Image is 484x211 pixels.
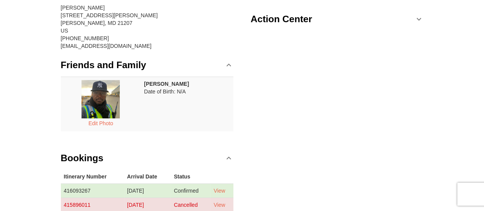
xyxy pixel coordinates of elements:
th: Itinerary Number [61,170,124,184]
button: Edit Photo [84,118,117,128]
div: [PERSON_NAME] [STREET_ADDRESS][PERSON_NAME] [PERSON_NAME], MD 21207 US [PHONE_NUMBER] [EMAIL_ADDR... [61,4,234,50]
a: Action Center [251,8,424,31]
a: View [213,202,225,208]
td: [DATE] [124,183,171,198]
h3: Friends and Family [61,57,146,73]
a: Bookings [61,147,234,170]
img: 7f2e3c49195d453684e3173453633ab3.jpg [81,80,120,118]
td: Date of Birth: N/A [141,77,233,131]
td: Confirmed [171,183,210,198]
th: Status [171,170,210,184]
td: 416093267 [61,183,124,198]
a: Friends and Family [61,54,234,77]
h3: Bookings [61,150,104,166]
a: View [213,188,225,194]
th: Arrival Date [124,170,171,184]
strong: [PERSON_NAME] [144,81,189,87]
h3: Action Center [251,11,312,27]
